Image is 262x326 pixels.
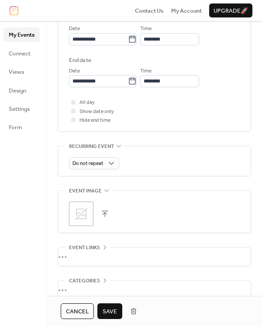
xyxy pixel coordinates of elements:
div: Start date [69,14,95,23]
button: Upgrade🚀 [209,3,252,17]
span: Recurring event [69,142,114,151]
span: Form [9,123,22,132]
span: Event image [69,187,102,196]
span: Contact Us [135,7,164,15]
img: logo [10,6,18,15]
span: Do not repeat [72,158,103,168]
div: ; [69,202,93,226]
div: ••• [58,281,251,299]
a: My Account [171,6,202,15]
span: Upgrade 🚀 [214,7,248,15]
div: ••• [58,247,251,266]
a: Settings [3,102,40,116]
span: Time [140,67,152,75]
span: Design [9,86,26,95]
span: Connect [9,49,31,58]
span: Cancel [66,307,89,316]
span: Date [69,24,80,33]
span: Save [103,307,117,316]
span: Show date only [79,107,114,116]
span: Categories [69,277,100,285]
a: Form [3,120,40,134]
span: Event links [69,244,100,252]
span: Hide end time [79,116,110,125]
a: Connect [3,46,40,60]
button: Cancel [61,303,94,319]
a: Design [3,83,40,97]
span: All day [79,98,95,107]
span: Views [9,68,24,76]
span: Date [69,67,80,75]
a: My Events [3,27,40,41]
span: Time [140,24,152,33]
div: End date [69,56,91,65]
span: Settings [9,105,30,113]
button: Save [97,303,122,319]
span: My Account [171,7,202,15]
a: Contact Us [135,6,164,15]
a: Views [3,65,40,79]
span: My Events [9,31,34,39]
